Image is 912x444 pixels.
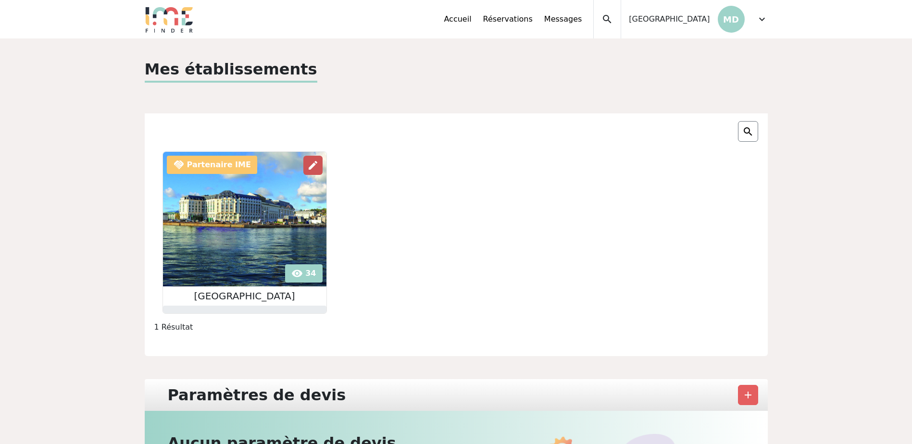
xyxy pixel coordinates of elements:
[163,290,326,302] h2: [GEOGRAPHIC_DATA]
[145,58,317,83] p: Mes établissements
[163,152,326,286] img: 1.jpg
[149,321,764,333] div: 1 Résultat
[544,13,582,25] a: Messages
[307,160,319,171] span: edit
[444,13,471,25] a: Accueil
[718,6,745,33] p: MD
[145,6,194,33] img: Logo.png
[738,385,758,405] button: add
[162,383,352,407] div: Paramètres de devis
[742,126,754,137] img: search.png
[601,13,613,25] span: search
[483,13,533,25] a: Réservations
[629,13,710,25] span: [GEOGRAPHIC_DATA]
[162,151,327,314] div: handshake Partenaire IME visibility 34 edit [GEOGRAPHIC_DATA]
[742,389,754,401] span: add
[756,13,768,25] span: expand_more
